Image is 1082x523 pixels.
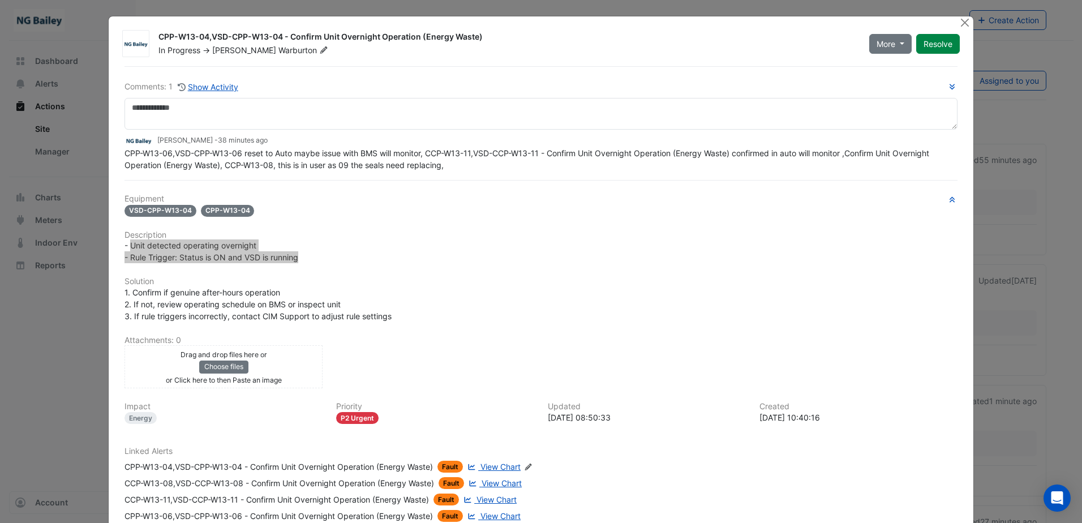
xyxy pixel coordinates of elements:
h6: Created [759,402,958,411]
button: More [869,34,912,54]
div: Open Intercom Messenger [1044,485,1071,512]
div: [DATE] 10:40:16 [759,411,958,423]
a: View Chart [465,510,521,522]
span: VSD-CPP-W13-04 [124,205,196,217]
img: NG Bailey [124,135,153,147]
button: Close [959,16,971,28]
button: Resolve [916,34,960,54]
div: CCP-W13-08,VSD-CCP-W13-08 - Confirm Unit Overnight Operation (Energy Waste) [124,477,434,489]
h6: Description [124,230,958,240]
span: CPP-W13-06,VSD-CPP-W13-06 reset to Auto maybe issue with BMS will monitor, CCP-W13-11,VSD-CCP-W13... [124,148,931,170]
span: Fault [433,494,459,505]
span: Fault [439,477,464,489]
a: View Chart [465,461,521,473]
span: CPP-W13-04 [201,205,255,217]
div: Comments: 1 [124,80,239,93]
div: P2 Urgent [336,412,379,424]
h6: Updated [548,402,746,411]
div: CPP-W13-04,VSD-CPP-W13-04 - Confirm Unit Overnight Operation (Energy Waste) [124,461,433,473]
small: or Click here to then Paste an image [166,376,282,384]
div: Energy [124,412,157,424]
span: Fault [437,461,463,473]
fa-icon: Edit Linked Alerts [524,463,533,471]
span: 2025-09-12 08:50:33 [218,136,268,144]
h6: Solution [124,277,958,286]
span: View Chart [480,511,521,521]
div: CCP-W13-11,VSD-CCP-W13-11 - Confirm Unit Overnight Operation (Energy Waste) [124,494,429,505]
div: CPP-W13-06,VSD-CPP-W13-06 - Confirm Unit Overnight Operation (Energy Waste) [124,510,433,522]
span: Fault [437,510,463,522]
span: View Chart [482,478,522,488]
span: Warburton [278,45,330,56]
span: -> [203,45,210,55]
span: In Progress [158,45,200,55]
span: 1. Confirm if genuine after-hours operation 2. If not, review operating schedule on BMS or inspec... [124,288,392,321]
button: Show Activity [177,80,239,93]
div: CPP-W13-04,VSD-CPP-W13-04 - Confirm Unit Overnight Operation (Energy Waste) [158,31,856,45]
h6: Attachments: 0 [124,336,958,345]
span: View Chart [480,462,521,471]
a: View Chart [461,494,517,505]
button: Choose files [199,361,248,373]
span: - Unit detected operating overnight - Rule Trigger: Status is ON and VSD is running [124,241,298,262]
h6: Linked Alerts [124,447,958,456]
h6: Equipment [124,194,958,204]
a: View Chart [466,477,522,489]
small: [PERSON_NAME] - [157,135,268,145]
span: View Chart [476,495,517,504]
span: [PERSON_NAME] [212,45,276,55]
h6: Impact [124,402,323,411]
h6: Priority [336,402,534,411]
span: More [877,38,895,50]
div: [DATE] 08:50:33 [548,411,746,423]
small: Drag and drop files here or [181,350,267,359]
img: NG Bailey [123,38,149,50]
